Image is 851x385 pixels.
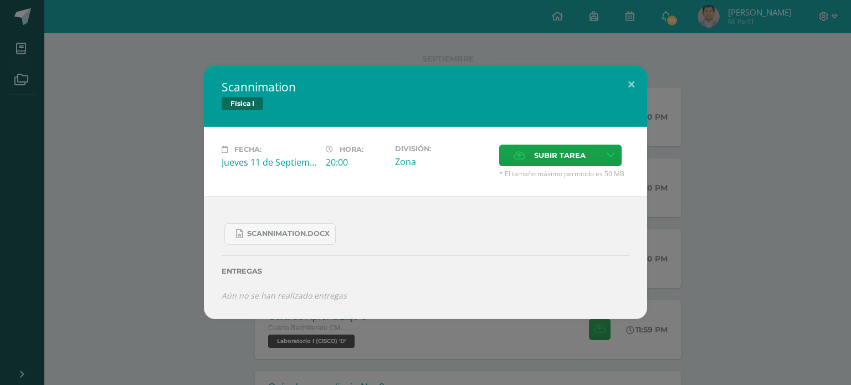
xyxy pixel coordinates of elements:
[395,145,490,153] label: División:
[234,145,262,153] span: Fecha:
[395,156,490,168] div: Zona
[222,267,629,275] label: Entregas
[222,97,263,110] span: Física I
[222,156,317,168] div: Jueves 11 de Septiembre
[224,223,336,245] a: Scannimation.docx
[326,156,386,168] div: 20:00
[534,145,586,166] span: Subir tarea
[222,290,347,301] i: Aún no se han realizado entregas
[340,145,363,153] span: Hora:
[222,79,629,95] h2: Scannimation
[247,229,330,238] span: Scannimation.docx
[499,169,629,178] span: * El tamaño máximo permitido es 50 MB
[616,66,647,104] button: Close (Esc)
